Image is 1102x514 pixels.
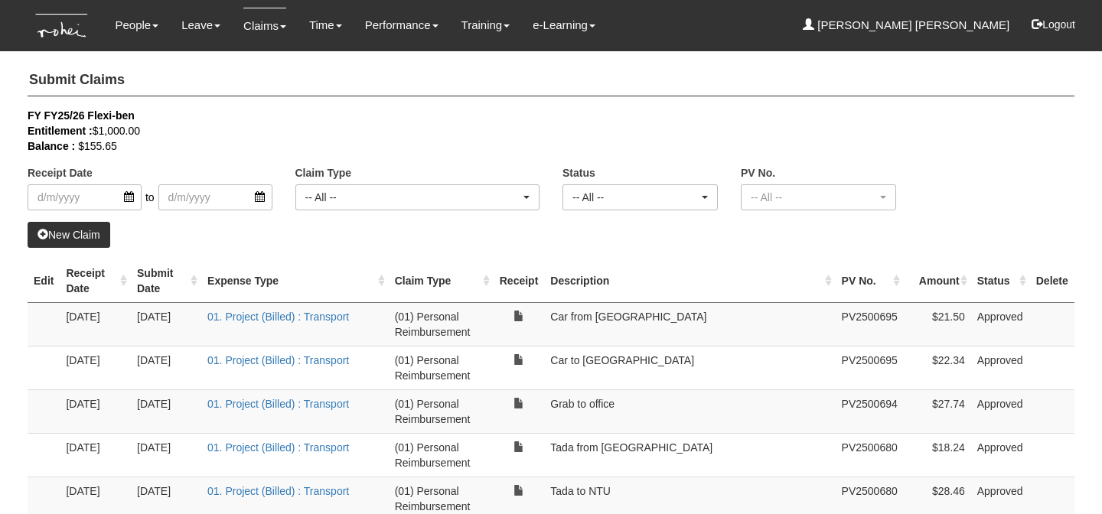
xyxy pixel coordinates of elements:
[1030,259,1074,303] th: Delete
[131,259,201,303] th: Submit Date : activate to sort column ascending
[158,184,272,210] input: d/m/yyyy
[533,8,595,43] a: e-Learning
[836,302,904,346] td: PV2500695
[309,8,342,43] a: Time
[494,259,545,303] th: Receipt
[389,433,494,477] td: (01) Personal Reimbursement
[836,346,904,389] td: PV2500695
[389,346,494,389] td: (01) Personal Reimbursement
[207,354,349,366] a: 01. Project (Billed) : Transport
[60,259,131,303] th: Receipt Date : activate to sort column ascending
[28,222,110,248] a: New Claim
[544,259,835,303] th: Description : activate to sort column ascending
[544,389,835,433] td: Grab to office
[971,346,1030,389] td: Approved
[28,184,142,210] input: d/m/yyyy
[78,140,117,152] span: $155.65
[28,259,60,303] th: Edit
[904,259,971,303] th: Amount : activate to sort column ascending
[904,346,971,389] td: $22.34
[741,165,775,181] label: PV No.
[295,165,352,181] label: Claim Type
[131,302,201,346] td: [DATE]
[142,184,158,210] span: to
[115,8,158,43] a: People
[243,8,286,44] a: Claims
[562,165,595,181] label: Status
[295,184,540,210] button: -- All --
[389,302,494,346] td: (01) Personal Reimbursement
[544,433,835,477] td: Tada from [GEOGRAPHIC_DATA]
[28,65,1074,96] h4: Submit Claims
[461,8,510,43] a: Training
[836,259,904,303] th: PV No. : activate to sort column ascending
[544,346,835,389] td: Car to [GEOGRAPHIC_DATA]
[28,165,93,181] label: Receipt Date
[207,485,349,497] a: 01. Project (Billed) : Transport
[971,259,1030,303] th: Status : activate to sort column ascending
[741,184,896,210] button: -- All --
[562,184,718,210] button: -- All --
[971,302,1030,346] td: Approved
[131,346,201,389] td: [DATE]
[836,389,904,433] td: PV2500694
[28,125,93,137] b: Entitlement :
[904,389,971,433] td: $27.74
[365,8,439,43] a: Performance
[904,433,971,477] td: $18.24
[28,123,1051,138] div: $1,000.00
[836,433,904,477] td: PV2500680
[207,311,349,323] a: 01. Project (Billed) : Transport
[28,109,135,122] b: FY FY25/26 Flexi-ben
[60,346,131,389] td: [DATE]
[60,433,131,477] td: [DATE]
[389,259,494,303] th: Claim Type : activate to sort column ascending
[207,441,349,454] a: 01. Project (Billed) : Transport
[207,398,349,410] a: 01. Project (Billed) : Transport
[201,259,389,303] th: Expense Type : activate to sort column ascending
[131,389,201,433] td: [DATE]
[60,302,131,346] td: [DATE]
[971,433,1030,477] td: Approved
[572,190,699,205] div: -- All --
[751,190,877,205] div: -- All --
[971,389,1030,433] td: Approved
[305,190,521,205] div: -- All --
[131,433,201,477] td: [DATE]
[181,8,220,43] a: Leave
[60,389,131,433] td: [DATE]
[904,302,971,346] td: $21.50
[1021,6,1086,43] button: Logout
[28,140,75,152] b: Balance :
[389,389,494,433] td: (01) Personal Reimbursement
[803,8,1009,43] a: [PERSON_NAME] [PERSON_NAME]
[544,302,835,346] td: Car from [GEOGRAPHIC_DATA]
